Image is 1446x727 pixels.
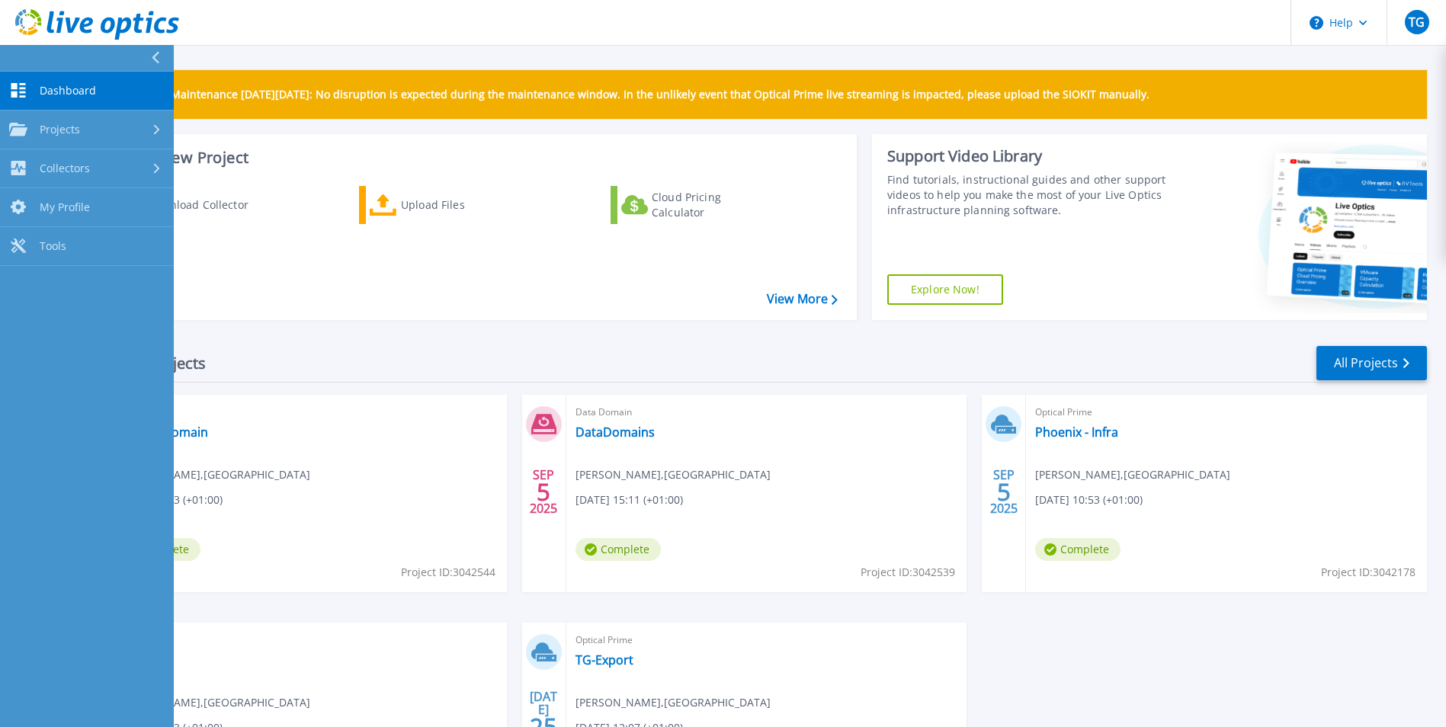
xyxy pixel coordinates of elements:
span: 5 [537,485,550,498]
span: Dashboard [40,84,96,98]
a: Download Collector [108,186,278,224]
a: All Projects [1316,346,1427,380]
span: Project ID: 3042178 [1321,564,1416,581]
a: Cloud Pricing Calculator [611,186,781,224]
span: Collectors [40,162,90,175]
span: My Profile [40,200,90,214]
a: Explore Now! [887,274,1003,305]
h3: Start a New Project [108,149,837,166]
span: Complete [576,538,661,561]
span: TG [1409,16,1425,28]
span: [DATE] 15:11 (+01:00) [576,492,683,508]
div: Support Video Library [887,146,1170,166]
span: Optical Prime [576,632,958,649]
div: Cloud Pricing Calculator [652,190,774,220]
span: [PERSON_NAME] , [GEOGRAPHIC_DATA] [576,694,771,711]
span: Tools [40,239,66,253]
div: SEP 2025 [989,464,1018,520]
span: Project ID: 3042539 [861,564,955,581]
span: Data Domain [576,404,958,421]
span: [PERSON_NAME] , [GEOGRAPHIC_DATA] [115,466,310,483]
span: Optical Prime [1035,404,1418,421]
a: TG-Export [576,652,633,668]
span: Project ID: 3042544 [401,564,495,581]
span: Data Domain [115,404,498,421]
a: Upload Files [359,186,529,224]
span: [PERSON_NAME] , [GEOGRAPHIC_DATA] [1035,466,1230,483]
span: [DATE] 10:53 (+01:00) [1035,492,1143,508]
div: Download Collector [147,190,269,220]
span: Complete [1035,538,1121,561]
p: Scheduled Maintenance [DATE][DATE]: No disruption is expected during the maintenance window. In t... [114,88,1149,101]
div: Find tutorials, instructional guides and other support videos to help you make the most of your L... [887,172,1170,218]
span: Optical Prime [115,632,498,649]
a: DataDomains [576,424,655,440]
a: View More [767,292,838,306]
span: [PERSON_NAME] , [GEOGRAPHIC_DATA] [576,466,771,483]
div: SEP 2025 [529,464,558,520]
a: Phoenix - Infra [1035,424,1118,440]
div: Upload Files [401,190,523,220]
span: Projects [40,123,80,136]
span: 5 [997,485,1011,498]
span: [PERSON_NAME] , [GEOGRAPHIC_DATA] [115,694,310,711]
